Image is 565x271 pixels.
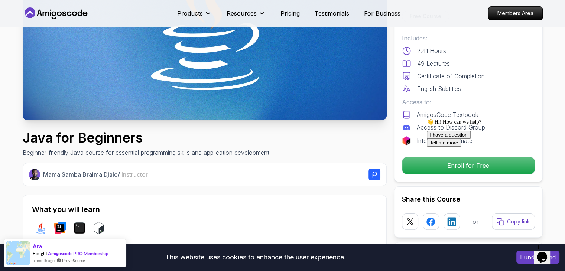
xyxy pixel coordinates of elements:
[534,241,558,264] iframe: chat widget
[23,130,269,145] h1: Java for Beginners
[6,241,30,265] img: provesource social proof notification image
[33,257,55,264] span: a month ago
[364,9,400,18] a: For Business
[402,98,535,107] p: Access to:
[29,169,40,180] img: Nelson Djalo
[417,72,485,81] p: Certificate of Completion
[48,251,108,256] a: Amigoscode PRO Membership
[227,9,257,18] p: Resources
[402,194,535,205] h2: Share this Course
[177,9,203,18] p: Products
[402,157,535,174] p: Enroll for Free
[74,222,85,234] img: terminal logo
[6,249,505,265] div: This website uses cookies to enhance the user experience.
[488,7,542,20] p: Members Area
[177,9,212,24] button: Products
[23,148,269,157] p: Beginner-friendly Java course for essential programming skills and application development
[33,243,42,249] span: Ara
[121,171,148,178] span: Instructor
[3,15,47,23] button: I have a question
[417,84,461,93] p: English Subtitles
[516,251,559,264] button: Accept cookies
[417,110,478,119] p: AmigosCode Textbook
[402,136,411,145] img: jetbrains logo
[315,9,349,18] a: Testimonials
[3,23,37,31] button: Tell me more
[33,251,47,256] span: Bought
[32,204,377,215] h2: What you will learn
[3,3,137,31] div: 👋 Hi! How can we help?I have a questionTell me more
[93,222,105,234] img: bash logo
[417,123,485,132] p: Access to Discord Group
[43,170,148,179] p: Mama Samba Braima Djalo /
[488,6,543,20] a: Members Area
[417,46,446,55] p: 2.41 Hours
[3,3,57,9] span: 👋 Hi! How can we help?
[54,222,66,234] img: intellij logo
[417,136,473,145] p: IntelliJ IDEA Ultimate
[417,59,450,68] p: 49 Lectures
[424,116,558,238] iframe: chat widget
[280,9,300,18] a: Pricing
[35,222,47,234] img: java logo
[62,257,85,264] a: ProveSource
[402,34,535,43] p: Includes:
[402,157,535,174] button: Enroll for Free
[227,9,266,24] button: Resources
